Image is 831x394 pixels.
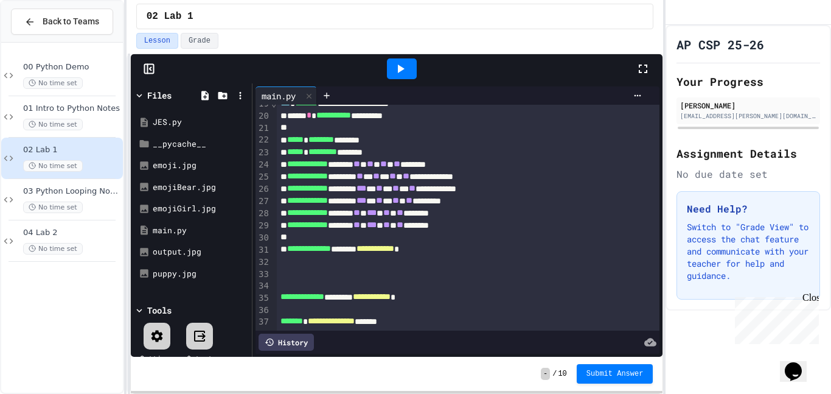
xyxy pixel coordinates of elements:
[256,159,271,171] div: 24
[541,368,550,380] span: -
[43,15,99,28] span: Back to Teams
[23,145,120,155] span: 02 Lab 1
[680,100,816,111] div: [PERSON_NAME]
[256,171,271,183] div: 25
[147,9,193,24] span: 02 Lab 1
[256,304,271,317] div: 36
[187,353,212,364] div: Output
[23,243,83,255] span: No time set
[256,292,271,304] div: 35
[780,345,819,382] iframe: chat widget
[676,167,820,181] div: No due date set
[256,316,271,328] div: 37
[153,225,248,237] div: main.py
[153,268,248,280] div: puppy.jpg
[153,116,248,128] div: JES.py
[23,202,83,213] span: No time set
[181,33,218,49] button: Grade
[136,33,178,49] button: Lesson
[256,147,271,159] div: 23
[259,334,314,351] div: History
[23,119,83,130] span: No time set
[256,208,271,220] div: 28
[147,304,172,317] div: Tools
[140,353,174,364] div: Settings
[256,256,271,269] div: 32
[577,364,653,384] button: Submit Answer
[256,90,302,102] div: main.py
[256,122,271,135] div: 21
[676,36,764,53] h1: AP CSP 25-26
[256,183,271,195] div: 26
[23,104,120,114] span: 01 Intro to Python Notes
[153,203,248,215] div: emojiGirl.jpg
[558,369,566,379] span: 10
[256,220,271,232] div: 29
[687,221,810,282] p: Switch to "Grade View" to access the chat feature and communicate with your teacher for help and ...
[256,244,271,256] div: 31
[256,110,271,122] div: 20
[23,160,83,172] span: No time set
[256,195,271,208] div: 27
[153,138,248,150] div: __pycache__
[153,160,248,172] div: emoji.jpg
[676,73,820,90] h2: Your Progress
[5,5,84,77] div: Chat with us now!Close
[23,62,120,72] span: 00 Python Demo
[256,86,317,105] div: main.py
[153,246,248,258] div: output.jpg
[23,228,120,238] span: 04 Lab 2
[552,369,557,379] span: /
[676,145,820,162] h2: Assignment Details
[687,202,810,216] h3: Need Help?
[23,77,83,89] span: No time set
[256,232,271,244] div: 30
[680,111,816,121] div: [EMAIL_ADDRESS][PERSON_NAME][DOMAIN_NAME]
[23,186,120,197] span: 03 Python Looping Notes
[147,89,172,102] div: Files
[256,134,271,146] div: 22
[256,269,271,281] div: 33
[256,280,271,292] div: 34
[153,181,248,194] div: emojiBear.jpg
[11,9,113,35] button: Back to Teams
[730,292,819,344] iframe: chat widget
[271,99,277,108] span: Fold line
[586,369,644,379] span: Submit Answer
